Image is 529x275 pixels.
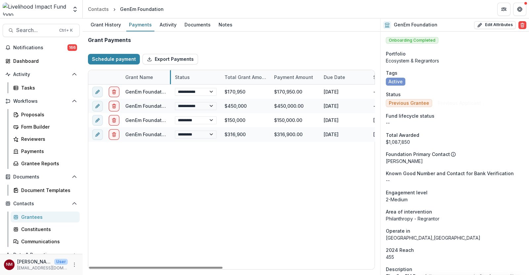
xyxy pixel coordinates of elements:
[386,254,524,260] p: 455
[109,101,119,111] button: delete
[386,132,419,138] span: Total Awarded
[13,45,67,51] span: Notifications
[386,227,410,234] span: Operate in
[21,84,74,91] div: Tasks
[386,177,524,184] p: --
[21,226,74,233] div: Constituents
[386,247,414,254] span: 2024 Reach
[386,119,524,126] p: --
[221,74,270,81] div: Total Grant Amount
[11,134,80,144] a: Reviewers
[88,19,124,31] a: Grant History
[389,100,429,106] span: Previous Grantee
[21,136,74,142] div: Reviewers
[21,238,74,245] div: Communications
[270,99,320,113] div: $450,000.00
[121,74,157,81] div: Grant Name
[3,96,80,106] button: Open Workflows
[270,85,320,99] div: $170,950.00
[11,82,80,93] a: Tasks
[13,58,74,64] div: Dashboard
[17,258,52,265] p: [PERSON_NAME]
[221,113,270,127] div: $150,000
[11,224,80,235] a: Constituents
[386,91,401,98] span: Status
[120,6,164,13] div: GenEm Foundation
[320,70,369,84] div: Due Date
[21,123,74,130] div: Form Builder
[3,56,80,66] a: Dashboard
[221,70,270,84] div: Total Grant Amount
[125,103,240,109] a: GenEm Foundation - 2024 Recoverable Grant 2/2
[369,70,419,84] div: Sent Date
[182,19,213,31] a: Documents
[11,146,80,157] a: Payments
[88,37,131,43] h2: Grant Payments
[88,20,124,29] div: Grant History
[369,99,419,113] div: --
[369,85,419,99] div: --
[21,111,74,118] div: Proposals
[13,252,69,258] span: Data & Reporting
[21,214,74,220] div: Grantees
[6,262,13,267] div: Njeri Muthuri
[70,261,78,269] button: More
[320,99,369,113] div: [DATE]
[3,198,80,209] button: Open Contacts
[92,87,103,97] button: edit
[386,37,438,44] span: Onboarding Completed
[121,70,171,84] div: Grant Name
[497,3,510,16] button: Partners
[171,70,221,84] div: Status
[92,115,103,126] button: edit
[3,24,80,37] button: Search...
[3,172,80,182] button: Open Documents
[394,22,437,28] h2: GenEm Foundation
[386,208,432,215] span: Area of intervention
[369,127,419,141] div: [DATE]
[54,259,68,265] p: User
[85,4,166,14] nav: breadcrumb
[17,265,68,271] p: [EMAIL_ADDRESS][DOMAIN_NAME]
[320,113,369,127] div: [DATE]
[13,174,69,180] span: Documents
[438,100,481,106] span: Previous Applicant
[270,74,317,81] div: Payment Amount
[386,266,412,273] span: Description
[518,21,526,29] button: Delete
[11,236,80,247] a: Communications
[11,185,80,196] a: Document Templates
[92,101,103,111] button: edit
[386,151,450,158] p: Foundation Primary Contact
[70,3,80,16] button: Open entity switcher
[11,109,80,120] a: Proposals
[216,20,235,29] div: Notes
[88,54,140,64] button: Schedule payment
[126,20,154,29] div: Payments
[386,112,434,119] span: Fund lifecycle status
[11,212,80,222] a: Grantees
[270,70,320,84] div: Payment Amount
[21,160,74,167] div: Grantee Reports
[369,113,419,127] div: [DATE]
[221,127,270,141] div: $316,900
[182,20,213,29] div: Documents
[270,127,320,141] div: $316,900.00
[386,170,514,177] span: Known Good Number and Contact for Bank Verification
[386,189,427,196] span: Engagement level
[386,69,397,76] span: Tags
[125,89,206,95] a: GenEm Foundation 2024 Grant 2/2
[109,115,119,126] button: delete
[369,74,400,81] div: Sent Date
[125,117,239,123] a: GenEm Foundation - 2024 Recoverable Grant 1/2
[216,19,235,31] a: Notes
[21,148,74,155] div: Payments
[320,127,369,141] div: [DATE]
[320,74,349,81] div: Due Date
[3,3,68,16] img: Livelihood Impact Fund logo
